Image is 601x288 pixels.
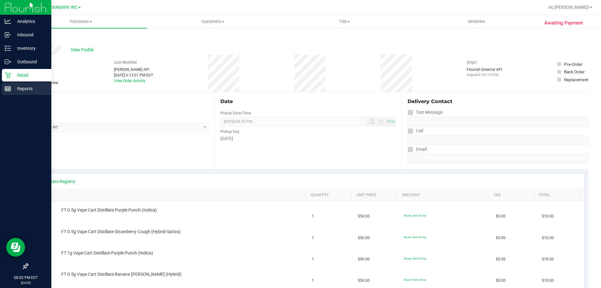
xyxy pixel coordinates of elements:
a: Tax [493,193,532,198]
inline-svg: Outbound [5,59,11,65]
span: 1 [312,213,314,219]
p: Reports [11,85,49,92]
span: 80cart: 80% off line [404,278,426,281]
a: SKU [37,193,303,198]
inline-svg: Retail [5,72,11,78]
a: Total [539,193,577,198]
label: Text Message [408,108,443,117]
input: Format: (999) 999-9999 [408,135,588,145]
div: [DATE] 6:13:01 PM EDT [114,72,153,78]
div: [DATE] [220,135,396,142]
p: Retail [11,71,49,79]
span: FT 1g Vape Cart Distillate Purple Punch (Indica) [61,250,153,256]
a: Tills [279,15,410,28]
span: $90.00 [358,256,370,262]
span: Awaiting Payment [544,19,583,27]
div: Back Order [564,69,585,75]
inline-svg: Analytics [5,18,11,24]
span: Tills [279,19,410,24]
a: Quantity [311,193,349,198]
label: Origin [467,60,477,65]
p: 08:05 PM EDT [3,275,49,280]
span: FT 0.5g Vape Cart Distillate Strawberry Cough (Hybrid-Sativa) [61,229,181,235]
label: Email [408,145,427,154]
p: Inventory [11,45,49,52]
div: Date [220,98,396,105]
a: Purchases [15,15,147,28]
a: View Order Activity [114,79,146,83]
span: 1 [312,256,314,262]
inline-svg: Reports [5,86,11,92]
span: $0.00 [496,278,506,284]
inline-svg: Inventory [5,45,11,51]
span: $0.00 [496,213,506,219]
a: View State Registry [38,178,75,185]
span: $10.00 [542,278,554,284]
span: Deliveries [460,19,494,24]
span: $10.00 [542,213,554,219]
span: $10.00 [542,235,554,241]
a: Unit Price [357,193,395,198]
p: Outbound [11,58,49,65]
p: Original ID: 327137292 [467,72,502,77]
p: Analytics [11,18,49,25]
a: Customers [147,15,279,28]
span: Hi, [PERSON_NAME]! [548,5,589,10]
label: Last Modified [114,60,137,65]
a: Deliveries [411,15,542,28]
iframe: Resource center [6,238,25,257]
span: 1 [312,235,314,241]
input: Format: (999) 999-9999 [408,117,588,126]
span: $0.00 [496,256,506,262]
span: $18.00 [542,256,554,262]
label: Pickup Date/Time [220,110,251,116]
p: [DATE] [3,280,49,285]
div: Location [28,98,209,105]
span: $50.00 [358,213,370,219]
label: Pickup Day [220,129,239,134]
span: FT 0.5g Vape Cart Distillate Banana [PERSON_NAME] (Hybrid) [61,271,182,277]
span: Purchases [15,19,147,24]
div: Replacement [564,76,588,83]
span: $50.00 [358,278,370,284]
span: Customers [147,19,278,24]
span: FT 0.5g Vape Cart Distillate Purple Punch (Indica) [61,207,157,213]
div: Delivery Contact [408,98,588,105]
span: 80cart: 80% off line [404,214,426,217]
span: 1 [312,278,314,284]
span: View Profile [71,47,96,53]
span: 80cart: 80% off line [404,257,426,260]
div: Flourish External API [467,67,502,77]
span: $0.00 [496,235,506,241]
div: Pre-Order [564,61,583,67]
label: Call [408,126,423,135]
a: Discount [402,193,486,198]
span: 80cart: 80% off line [404,236,426,239]
span: $50.00 [358,235,370,241]
inline-svg: Inbound [5,32,11,38]
p: Inbound [11,31,49,39]
span: Brooksville WC [47,5,78,10]
div: [PERSON_NAME] API [114,67,153,72]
